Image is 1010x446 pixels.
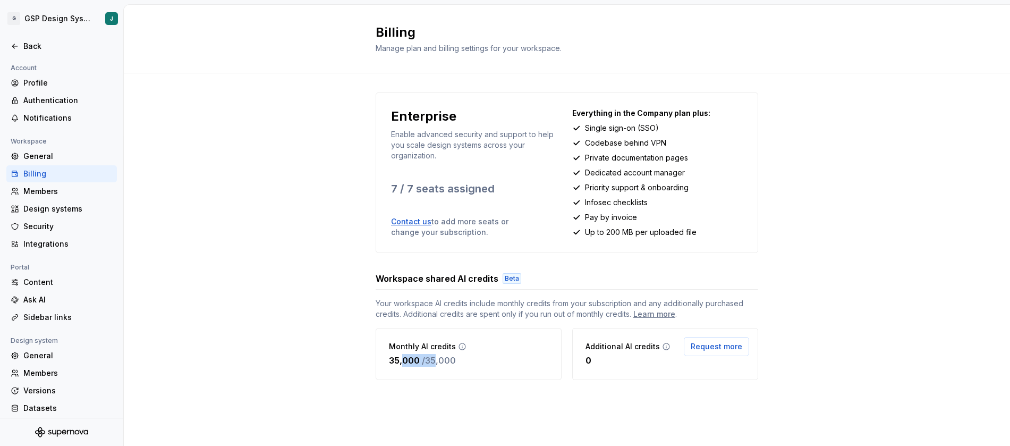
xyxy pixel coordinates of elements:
a: Documentation [6,417,117,434]
p: Dedicated account manager [585,167,685,178]
span: Manage plan and billing settings for your workspace. [376,44,562,53]
a: Learn more [633,309,675,319]
span: Request more [691,341,742,352]
p: Monthly AI credits [389,341,456,352]
a: Sidebar links [6,309,117,326]
a: Contact us [391,217,431,226]
a: Versions [6,382,117,399]
a: Back [6,38,117,55]
p: Codebase behind VPN [585,138,666,148]
div: Integrations [23,239,113,249]
div: General [23,151,113,162]
p: Infosec checklists [585,197,648,208]
div: Design system [6,334,62,347]
h2: Billing [376,24,745,41]
div: General [23,350,113,361]
a: General [6,148,117,165]
div: Sidebar links [23,312,113,323]
div: Profile [23,78,113,88]
p: Enable advanced security and support to help you scale design systems across your organization. [391,129,562,161]
div: Versions [23,385,113,396]
div: Members [23,186,113,197]
a: Authentication [6,92,117,109]
div: Content [23,277,113,288]
p: Additional AI credits [585,341,660,352]
p: 35,000 [389,354,420,367]
a: Datasets [6,400,117,417]
p: Private documentation pages [585,153,688,163]
p: Up to 200 MB per uploaded file [585,227,697,238]
a: Members [6,183,117,200]
a: Design systems [6,200,117,217]
a: General [6,347,117,364]
div: Design systems [23,204,113,214]
a: Security [6,218,117,235]
div: Billing [23,169,113,179]
p: 0 [585,354,591,367]
div: Datasets [23,403,113,414]
div: Account [6,62,41,74]
p: Everything in the Company plan plus: [572,108,743,119]
a: Members [6,365,117,382]
p: 7 / 7 seats assigned [391,181,562,196]
button: Request more [684,337,749,356]
div: Workspace [6,135,51,148]
button: GGSP Design SystemJ [2,7,121,30]
div: Notifications [23,113,113,123]
div: Members [23,368,113,378]
div: Ask AI [23,294,113,305]
svg: Supernova Logo [35,427,88,437]
p: Pay by invoice [585,212,637,223]
div: Portal [6,261,33,274]
div: Security [23,221,113,232]
p: Enterprise [391,108,456,125]
span: Your workspace AI credits include monthly credits from your subscription and any additionally pur... [376,298,758,319]
div: Authentication [23,95,113,106]
a: Billing [6,165,117,182]
div: Beta [503,273,521,284]
p: / 35,000 [422,354,456,367]
a: Ask AI [6,291,117,308]
a: Content [6,274,117,291]
p: Single sign-on (SSO) [585,123,659,133]
div: J [110,14,113,23]
h3: Workspace shared AI credits [376,272,498,285]
a: Profile [6,74,117,91]
a: Notifications [6,110,117,127]
p: to add more seats or change your subscription. [391,216,536,238]
p: Priority support & onboarding [585,182,689,193]
div: Back [23,41,113,52]
div: G [7,12,20,25]
a: Integrations [6,235,117,253]
div: GSP Design System [24,13,92,24]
